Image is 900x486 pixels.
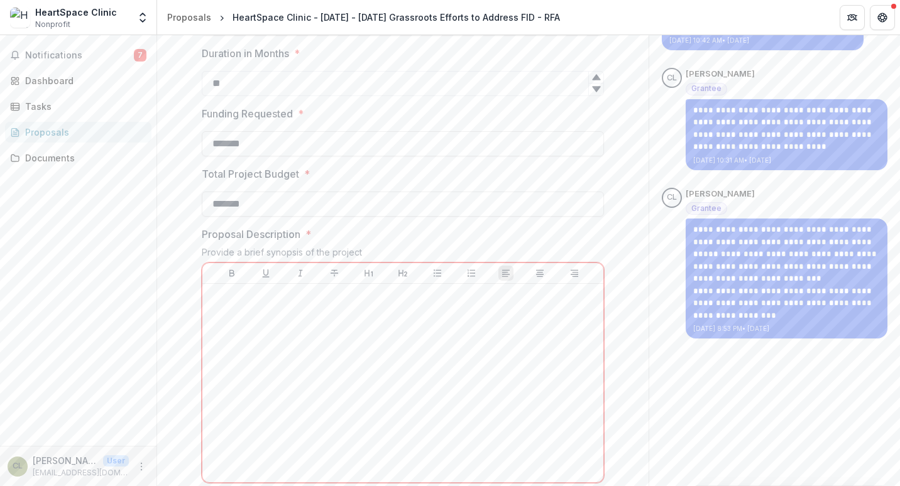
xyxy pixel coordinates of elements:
[567,266,582,281] button: Align Right
[224,266,239,281] button: Bold
[669,36,856,45] p: [DATE] 10:42 AM • [DATE]
[5,45,151,65] button: Notifications7
[35,6,117,19] div: HeartSpace Clinic
[430,266,445,281] button: Bullet List
[25,151,141,165] div: Documents
[202,46,289,61] p: Duration in Months
[25,126,141,139] div: Proposals
[293,266,308,281] button: Italicize
[134,5,151,30] button: Open entity switcher
[134,49,146,62] span: 7
[35,19,70,30] span: Nonprofit
[691,84,722,93] span: Grantee
[870,5,895,30] button: Get Help
[686,68,755,80] p: [PERSON_NAME]
[202,166,299,181] p: Total Project Budget
[134,459,149,474] button: More
[693,324,880,333] p: [DATE] 8:53 PM • [DATE]
[33,454,98,467] p: [PERSON_NAME]
[691,204,722,213] span: Grantee
[395,266,410,281] button: Heading 2
[10,8,30,28] img: HeartSpace Clinic
[202,247,604,262] div: Provide a brief synopsis of the project
[5,122,151,143] a: Proposals
[233,11,560,24] div: HeartSpace Clinic - [DATE] - [DATE] Grassroots Efforts to Address FID - RFA
[202,227,300,242] p: Proposal Description
[693,156,880,165] p: [DATE] 10:31 AM • [DATE]
[686,188,755,200] p: [PERSON_NAME]
[103,455,129,467] p: User
[258,266,273,281] button: Underline
[667,74,677,82] div: Chris Lawrence
[162,8,216,26] a: Proposals
[167,11,211,24] div: Proposals
[5,96,151,117] a: Tasks
[202,106,293,121] p: Funding Requested
[25,100,141,113] div: Tasks
[464,266,479,281] button: Ordered List
[13,462,23,470] div: Chris Lawrence
[33,467,129,478] p: [EMAIL_ADDRESS][DOMAIN_NAME]
[25,74,141,87] div: Dashboard
[532,266,547,281] button: Align Center
[25,50,134,61] span: Notifications
[361,266,376,281] button: Heading 1
[5,70,151,91] a: Dashboard
[498,266,513,281] button: Align Left
[840,5,865,30] button: Partners
[327,266,342,281] button: Strike
[162,8,565,26] nav: breadcrumb
[5,148,151,168] a: Documents
[667,193,677,202] div: Chris Lawrence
